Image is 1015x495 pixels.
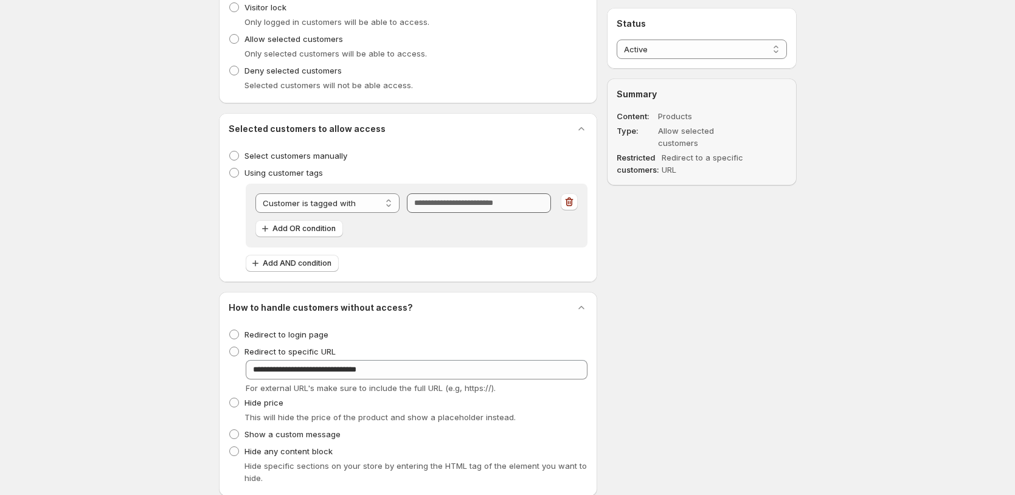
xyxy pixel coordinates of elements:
[244,412,516,422] span: This will hide the price of the product and show a placeholder instead.
[617,88,786,100] h2: Summary
[263,258,331,268] span: Add AND condition
[244,151,347,161] span: Select customers manually
[244,347,336,356] span: Redirect to specific URL
[617,151,659,176] dt: Restricted customers:
[244,398,283,407] span: Hide price
[658,110,752,122] dd: Products
[617,125,656,149] dt: Type:
[244,168,323,178] span: Using customer tags
[272,224,336,234] span: Add OR condition
[244,330,328,339] span: Redirect to login page
[617,18,786,30] h2: Status
[246,255,339,272] button: Add AND condition
[244,49,427,58] span: Only selected customers will be able to access.
[662,151,755,176] dd: Redirect to a specific URL
[244,66,342,75] span: Deny selected customers
[229,302,413,314] h2: How to handle customers without access?
[244,446,333,456] span: Hide any content block
[244,80,413,90] span: Selected customers will not be able access.
[255,220,343,237] button: Add OR condition
[246,383,496,393] span: For external URL's make sure to include the full URL (e.g, https://).
[244,461,587,483] span: Hide specific sections on your store by entering the HTML tag of the element you want to hide.
[244,429,341,439] span: Show a custom message
[244,2,286,12] span: Visitor lock
[244,17,429,27] span: Only logged in customers will be able to access.
[617,110,656,122] dt: Content:
[229,123,386,135] h2: Selected customers to allow access
[658,125,752,149] dd: Allow selected customers
[244,34,343,44] span: Allow selected customers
